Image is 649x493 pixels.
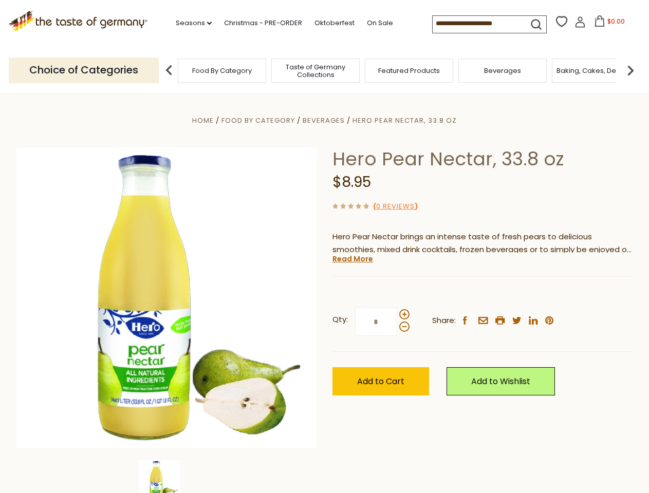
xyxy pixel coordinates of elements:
[357,375,404,387] span: Add to Cart
[332,147,633,170] h1: Hero Pear Nectar, 33.8 oz
[159,60,179,81] img: previous arrow
[353,116,457,125] a: Hero Pear Nectar, 33.8 oz
[176,17,212,29] a: Seasons
[484,67,521,74] a: Beverages
[447,367,555,395] a: Add to Wishlist
[224,17,302,29] a: Christmas - PRE-ORDER
[9,58,159,83] p: Choice of Categories
[376,201,415,212] a: 0 Reviews
[192,67,252,74] a: Food By Category
[378,67,440,74] a: Featured Products
[274,63,357,79] a: Taste of Germany Collections
[314,17,355,29] a: Oktoberfest
[373,201,418,211] span: ( )
[332,367,429,395] button: Add to Cart
[332,172,371,192] span: $8.95
[432,314,456,327] span: Share:
[557,67,636,74] a: Baking, Cakes, Desserts
[607,17,625,26] span: $0.00
[303,116,345,125] a: Beverages
[588,15,632,31] button: $0.00
[367,17,393,29] a: On Sale
[620,60,641,81] img: next arrow
[221,116,295,125] a: Food By Category
[332,254,373,264] a: Read More
[332,231,633,256] p: Hero Pear Nectar brings an intense taste of fresh pears to delicious smoothies, mixed drink cockt...
[192,116,214,125] a: Home
[332,313,348,326] strong: Qty:
[355,308,397,336] input: Qty:
[16,147,317,448] img: Hero Pear Nectar, 33.8 oz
